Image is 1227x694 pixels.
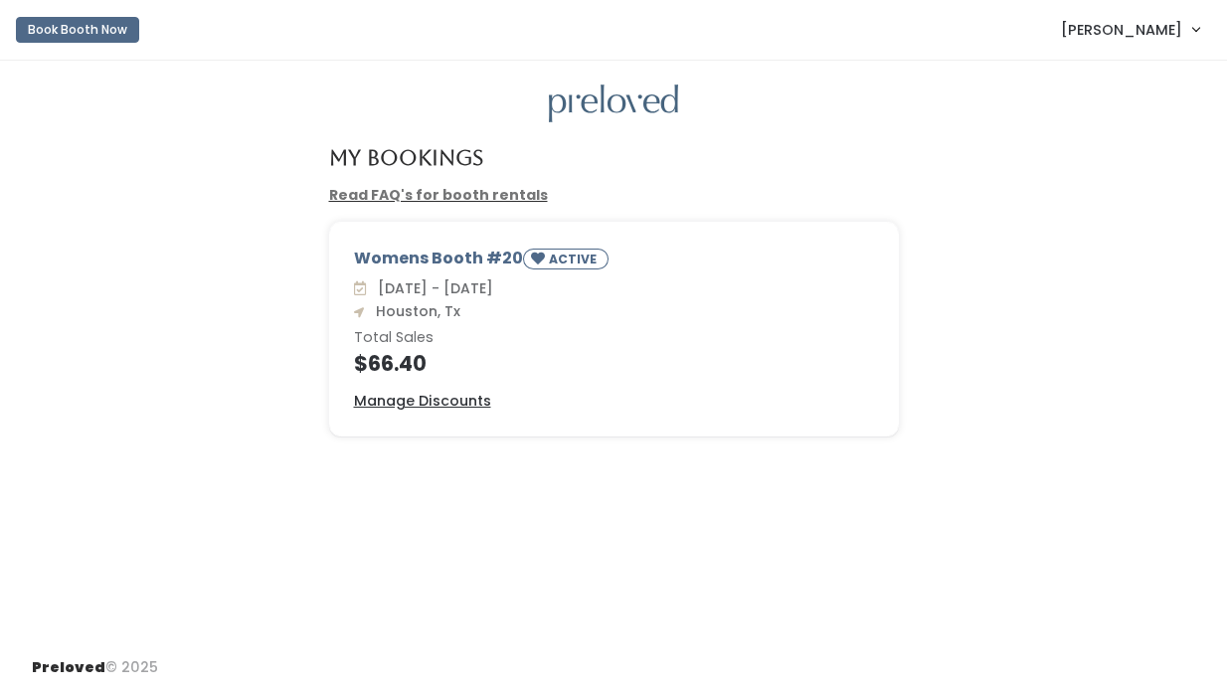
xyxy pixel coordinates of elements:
span: [DATE] - [DATE] [370,278,493,298]
div: Womens Booth #20 [354,247,874,277]
a: Read FAQ's for booth rentals [329,185,548,205]
a: Manage Discounts [354,391,491,412]
span: [PERSON_NAME] [1061,19,1182,41]
h4: $66.40 [354,352,874,375]
a: Book Booth Now [16,8,139,52]
button: Book Booth Now [16,17,139,43]
span: Preloved [32,657,105,677]
h6: Total Sales [354,330,874,346]
a: [PERSON_NAME] [1041,8,1219,51]
div: © 2025 [32,641,158,678]
u: Manage Discounts [354,391,491,411]
span: Houston, Tx [368,301,460,321]
img: preloved logo [549,85,678,123]
h4: My Bookings [329,146,483,169]
small: ACTIVE [549,251,601,267]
